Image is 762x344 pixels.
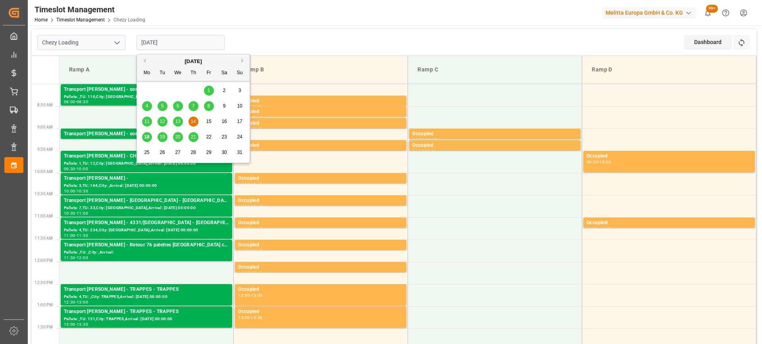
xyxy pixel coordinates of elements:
[587,219,752,227] div: Occupied
[142,117,152,127] div: Choose Monday, August 11th, 2025
[251,271,262,275] div: 12:15
[235,86,245,96] div: Choose Sunday, August 3rd, 2025
[251,116,262,119] div: 08:45
[142,68,152,78] div: Mo
[35,214,53,218] span: 11:00 AM
[204,68,214,78] div: Fr
[142,148,152,158] div: Choose Monday, August 25th, 2025
[190,119,196,124] span: 14
[219,68,229,78] div: Sa
[173,117,183,127] div: Choose Wednesday, August 13th, 2025
[64,197,229,205] div: Transport [PERSON_NAME] - [GEOGRAPHIC_DATA] - [GEOGRAPHIC_DATA]
[77,167,88,171] div: 10:00
[587,152,752,160] div: Occupied
[64,227,229,234] div: Pallets: 4,TU: 234,City: [GEOGRAPHIC_DATA],Arrival: [DATE] 00:00:00
[412,130,577,138] div: Occupied
[219,101,229,111] div: Choose Saturday, August 9th, 2025
[598,227,599,231] div: -
[144,119,149,124] span: 11
[238,286,403,294] div: Occupied
[64,323,75,326] div: 13:00
[77,189,88,193] div: 10:30
[173,148,183,158] div: Choose Wednesday, August 27th, 2025
[64,183,229,189] div: Pallets: 3,TU: 164,City: ,Arrival: [DATE] 00:00:00
[238,97,403,105] div: Occupied
[75,189,77,193] div: -
[412,150,424,153] div: 09:15
[75,100,77,104] div: -
[598,160,599,164] div: -
[137,35,225,50] input: DD-MM-YYYY
[425,150,437,153] div: 09:30
[219,132,229,142] div: Choose Saturday, August 23rd, 2025
[64,189,75,193] div: 10:00
[602,7,696,19] div: Melitta Europa GmbH & Co. KG
[589,62,750,77] div: Ramp D
[64,152,229,160] div: Transport [PERSON_NAME] - CHATEAUNEUF SUR [GEOGRAPHIC_DATA] SUR LOIRE
[238,183,250,186] div: 10:00
[717,4,735,22] button: Help Center
[204,132,214,142] div: Choose Friday, August 22nd, 2025
[77,100,88,104] div: 08:30
[251,183,262,186] div: 10:15
[64,234,75,237] div: 11:00
[173,101,183,111] div: Choose Wednesday, August 6th, 2025
[189,68,198,78] div: Th
[37,35,125,50] input: Type to search/select
[238,197,403,205] div: Occupied
[75,211,77,215] div: -
[142,132,152,142] div: Choose Monday, August 18th, 2025
[64,308,229,316] div: Transport [PERSON_NAME] - TRAPPES - TRAPPES
[204,86,214,96] div: Choose Friday, August 1st, 2025
[75,234,77,237] div: -
[35,4,145,15] div: Timeslot Management
[64,211,75,215] div: 10:30
[250,294,251,297] div: -
[158,132,167,142] div: Choose Tuesday, August 19th, 2025
[161,103,164,109] span: 5
[237,103,242,109] span: 10
[66,62,227,77] div: Ramp A
[221,150,227,155] span: 30
[56,17,105,23] a: Timeslot Management
[64,256,75,259] div: 11:30
[35,17,48,23] a: Home
[251,316,262,319] div: 13:30
[235,101,245,111] div: Choose Sunday, August 10th, 2025
[141,58,146,63] button: Previous Month
[251,105,262,109] div: 08:30
[35,169,53,174] span: 10:00 AM
[64,160,229,167] div: Pallets: 1,TU: 12,City: [GEOGRAPHIC_DATA],Arrival: [DATE] 00:00:00
[64,167,75,171] div: 09:30
[64,130,229,138] div: Transport [PERSON_NAME] - sortie 4331/LE COUDRAY MONTCEAU - [GEOGRAPHIC_DATA] MONTCEAU
[35,192,53,196] span: 10:30 AM
[424,138,425,142] div: -
[173,68,183,78] div: We
[204,117,214,127] div: Choose Friday, August 15th, 2025
[204,148,214,158] div: Choose Friday, August 29th, 2025
[238,227,250,231] div: 11:00
[64,316,229,323] div: Pallets: ,TU: 131,City: TRAPPES,Arrival: [DATE] 00:00:00
[77,234,88,237] div: 11:30
[175,134,180,140] span: 20
[177,103,179,109] span: 6
[77,256,88,259] div: 12:00
[587,160,598,164] div: 09:30
[206,134,211,140] span: 22
[237,134,242,140] span: 24
[251,294,262,297] div: 13:00
[238,119,403,127] div: Occupied
[223,103,226,109] span: 9
[238,108,403,116] div: Occupied
[160,134,165,140] span: 19
[158,101,167,111] div: Choose Tuesday, August 5th, 2025
[175,150,180,155] span: 27
[64,205,229,211] div: Pallets: 7,TU: 33,City: [GEOGRAPHIC_DATA],Arrival: [DATE] 00:00:00
[425,138,437,142] div: 09:15
[111,37,123,49] button: open menu
[235,68,245,78] div: Su
[64,175,229,183] div: Transport [PERSON_NAME] -
[77,323,88,326] div: 13:30
[75,323,77,326] div: -
[142,101,152,111] div: Choose Monday, August 4th, 2025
